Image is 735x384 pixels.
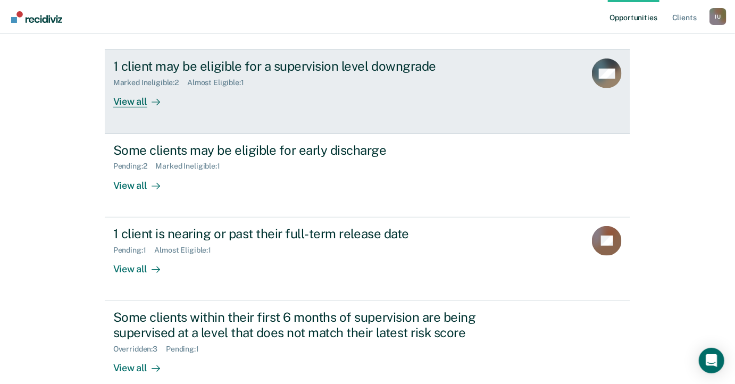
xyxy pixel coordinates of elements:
a: 1 client is nearing or past their full-term release datePending:1Almost Eligible:1View all [105,218,631,301]
div: Some clients may be eligible for early discharge [113,143,487,158]
a: 1 client may be eligible for a supervision level downgradeMarked Ineligible:2Almost Eligible:1Vie... [105,49,631,133]
div: View all [113,353,173,374]
div: 1 client may be eligible for a supervision level downgrade [113,59,487,74]
div: Open Intercom Messenger [699,348,724,373]
div: View all [113,254,173,275]
div: View all [113,87,173,108]
div: Marked Ineligible : 1 [156,162,229,171]
button: Profile dropdown button [709,8,726,25]
div: Pending : 1 [113,246,155,255]
div: I U [709,8,726,25]
div: View all [113,171,173,191]
a: Some clients may be eligible for early dischargePending:2Marked Ineligible:1View all [105,134,631,218]
div: Almost Eligible : 1 [187,78,253,87]
div: Pending : 1 [166,345,207,354]
div: Some clients within their first 6 months of supervision are being supervised at a level that does... [113,310,487,340]
div: Almost Eligible : 1 [155,246,220,255]
div: Pending : 2 [113,162,156,171]
div: Overridden : 3 [113,345,166,354]
div: 1 client is nearing or past their full-term release date [113,226,487,241]
div: Marked Ineligible : 2 [113,78,187,87]
img: Recidiviz [11,11,62,23]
